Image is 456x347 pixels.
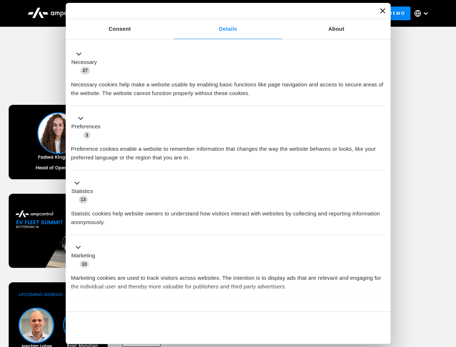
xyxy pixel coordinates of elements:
a: About [282,19,391,39]
label: Necessary [71,58,97,67]
div: Necessary cookies help make a website usable by enabling basic functions like page navigation and... [71,75,385,98]
h1: Upcoming Webinars [9,73,448,90]
span: 3 [83,132,90,139]
a: Details [174,19,282,39]
button: Okay [281,317,385,338]
label: Statistics [71,187,93,196]
div: Marketing cookies are used to track visitors across websites. The intention is to display ads tha... [71,268,385,291]
button: Close banner [380,8,385,13]
span: 2 [119,309,126,316]
span: 10 [80,261,89,268]
button: Marketing (10) [71,243,100,269]
button: Statistics (13) [71,179,97,204]
button: Necessary (27) [71,50,101,75]
button: Unclassified (2) [71,308,130,317]
div: Statistic cookies help website owners to understand how visitors interact with websites by collec... [71,204,385,227]
span: 27 [81,67,90,74]
label: Marketing [71,252,95,260]
span: 13 [79,196,88,203]
div: Preference cookies enable a website to remember information that changes the way the website beha... [71,139,385,162]
label: Preferences [71,123,101,131]
a: Consent [66,19,174,39]
button: Preferences (3) [71,114,105,140]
